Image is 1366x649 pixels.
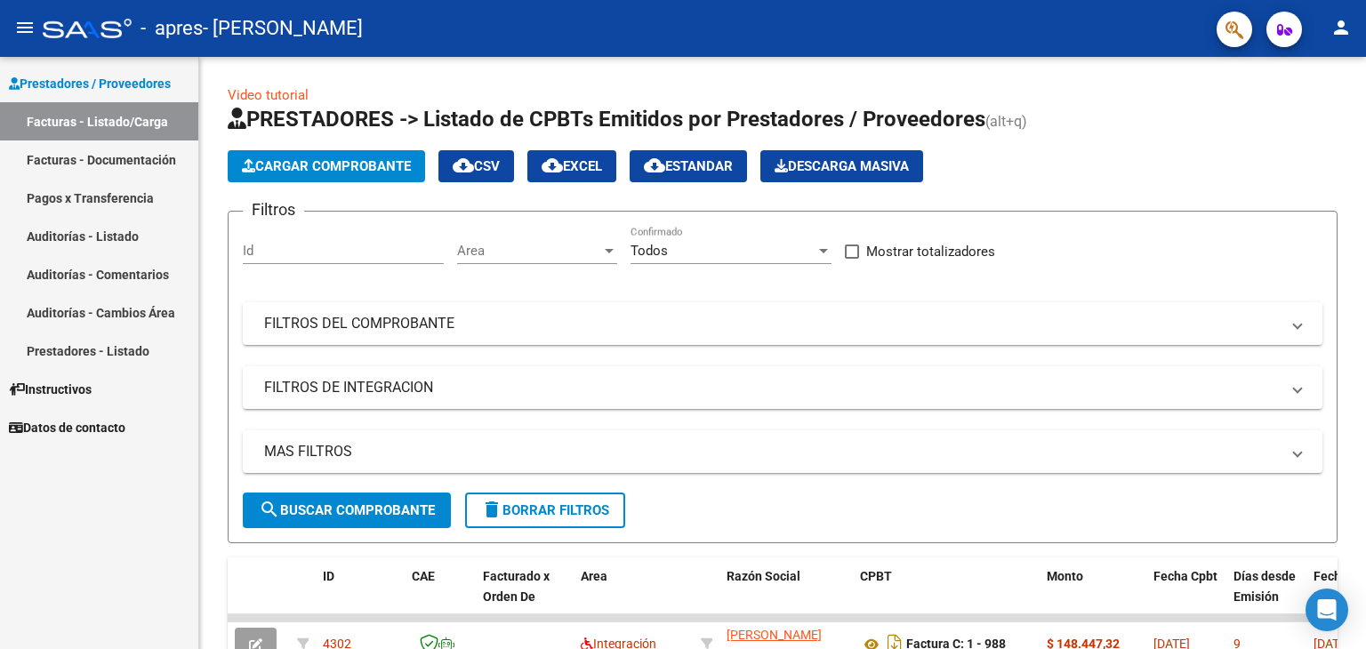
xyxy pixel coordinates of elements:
[581,569,607,583] span: Area
[644,155,665,176] mat-icon: cloud_download
[1040,557,1146,636] datatable-header-cell: Monto
[719,557,853,636] datatable-header-cell: Razón Social
[985,113,1027,130] span: (alt+q)
[866,241,995,262] span: Mostrar totalizadores
[438,150,514,182] button: CSV
[141,9,203,48] span: - apres
[465,493,625,528] button: Borrar Filtros
[264,378,1280,397] mat-panel-title: FILTROS DE INTEGRACION
[1153,569,1217,583] span: Fecha Cpbt
[630,150,747,182] button: Estandar
[1314,569,1363,604] span: Fecha Recibido
[228,107,985,132] span: PRESTADORES -> Listado de CPBTs Emitidos por Prestadores / Proveedores
[228,87,309,103] a: Video tutorial
[453,158,500,174] span: CSV
[14,17,36,38] mat-icon: menu
[860,569,892,583] span: CPBT
[9,74,171,93] span: Prestadores / Proveedores
[243,302,1322,345] mat-expansion-panel-header: FILTROS DEL COMPROBANTE
[476,557,574,636] datatable-header-cell: Facturado x Orden De
[243,197,304,222] h3: Filtros
[727,628,822,642] span: [PERSON_NAME]
[542,155,563,176] mat-icon: cloud_download
[542,158,602,174] span: EXCEL
[243,366,1322,409] mat-expansion-panel-header: FILTROS DE INTEGRACION
[453,155,474,176] mat-icon: cloud_download
[243,430,1322,473] mat-expansion-panel-header: MAS FILTROS
[483,569,550,604] span: Facturado x Orden De
[481,502,609,518] span: Borrar Filtros
[316,557,405,636] datatable-header-cell: ID
[457,243,601,259] span: Area
[9,380,92,399] span: Instructivos
[1226,557,1306,636] datatable-header-cell: Días desde Emisión
[243,493,451,528] button: Buscar Comprobante
[527,150,616,182] button: EXCEL
[853,557,1040,636] datatable-header-cell: CPBT
[644,158,733,174] span: Estandar
[1146,557,1226,636] datatable-header-cell: Fecha Cpbt
[760,150,923,182] button: Descarga Masiva
[228,150,425,182] button: Cargar Comprobante
[481,499,502,520] mat-icon: delete
[259,499,280,520] mat-icon: search
[1330,17,1352,38] mat-icon: person
[203,9,363,48] span: - [PERSON_NAME]
[242,158,411,174] span: Cargar Comprobante
[631,243,668,259] span: Todos
[760,150,923,182] app-download-masive: Descarga masiva de comprobantes (adjuntos)
[405,557,476,636] datatable-header-cell: CAE
[775,158,909,174] span: Descarga Masiva
[9,418,125,437] span: Datos de contacto
[259,502,435,518] span: Buscar Comprobante
[323,569,334,583] span: ID
[574,557,694,636] datatable-header-cell: Area
[264,314,1280,333] mat-panel-title: FILTROS DEL COMPROBANTE
[1233,569,1296,604] span: Días desde Emisión
[264,442,1280,461] mat-panel-title: MAS FILTROS
[412,569,435,583] span: CAE
[727,569,800,583] span: Razón Social
[1306,589,1348,631] div: Open Intercom Messenger
[1047,569,1083,583] span: Monto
